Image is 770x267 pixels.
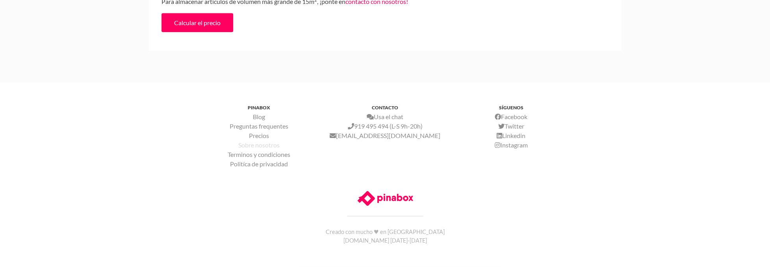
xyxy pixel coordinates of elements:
[253,113,265,120] a: Blog
[497,132,525,139] a: Linkedin
[230,160,288,168] a: Politíca de privacidad
[330,132,440,139] a: [EMAIL_ADDRESS][DOMAIN_NAME]
[286,236,484,245] p: [DOMAIN_NAME] [DATE]-[DATE]
[238,141,280,149] a: Sobre nosotros
[161,13,233,32] a: Calcular el precio
[196,105,322,110] h3: PINABOX
[495,113,527,120] a: Facebook
[498,122,524,130] a: Twitter
[495,141,528,149] a: Instagram
[228,151,290,158] a: Terminos y condiciones
[448,105,574,110] h3: SÍGUENOS
[367,113,403,120] a: Usa el chat
[322,105,448,110] h3: CONTACTO
[230,122,288,130] a: Preguntas frequentes
[249,132,269,139] a: Precios
[348,122,423,130] a: 919 495 494 (L-S 9h-20h)
[731,229,770,267] div: Widget de chat
[286,228,484,236] p: Creado con mucho ♥ en [GEOGRAPHIC_DATA]
[731,229,770,267] iframe: Chat Widget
